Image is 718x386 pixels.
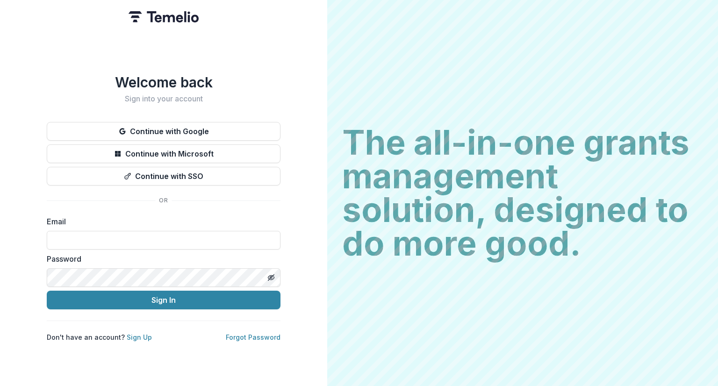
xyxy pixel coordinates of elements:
button: Continue with Google [47,122,280,141]
p: Don't have an account? [47,332,152,342]
a: Sign Up [127,333,152,341]
a: Forgot Password [226,333,280,341]
label: Password [47,253,275,264]
label: Email [47,216,275,227]
button: Sign In [47,291,280,309]
button: Toggle password visibility [264,270,279,285]
img: Temelio [129,11,199,22]
button: Continue with Microsoft [47,144,280,163]
h1: Welcome back [47,74,280,91]
button: Continue with SSO [47,167,280,186]
h2: Sign into your account [47,94,280,103]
